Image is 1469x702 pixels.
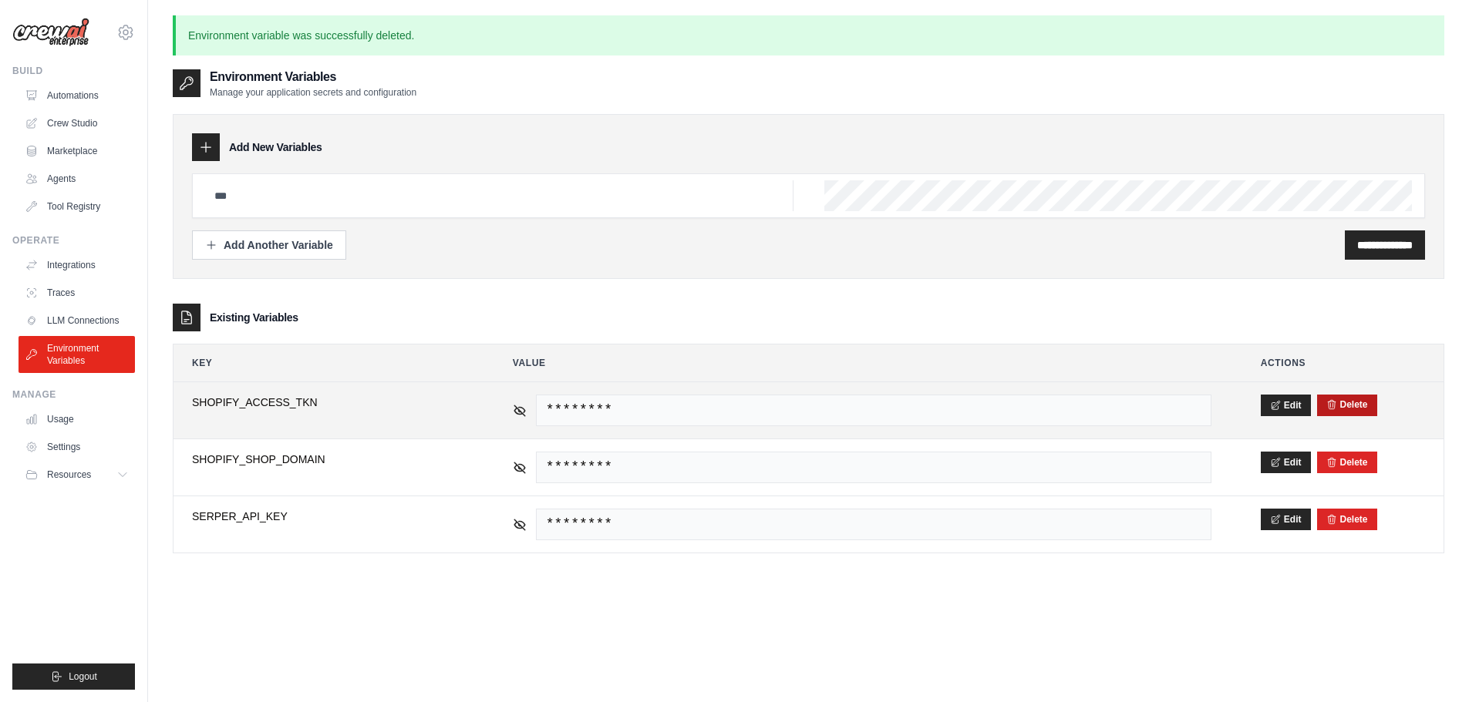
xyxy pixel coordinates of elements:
[173,15,1444,55] p: Environment variable was successfully deleted.
[12,65,135,77] div: Build
[1261,395,1311,416] button: Edit
[205,237,333,253] div: Add Another Variable
[192,230,346,260] button: Add Another Variable
[192,509,463,524] span: SERPER_API_KEY
[192,452,463,467] span: SHOPIFY_SHOP_DOMAIN
[12,663,135,690] button: Logout
[19,111,135,136] a: Crew Studio
[19,83,135,108] a: Automations
[12,234,135,247] div: Operate
[47,469,91,481] span: Resources
[210,86,416,99] p: Manage your application secrets and configuration
[210,310,298,325] h3: Existing Variables
[210,68,416,86] h2: Environment Variables
[69,670,97,683] span: Logout
[19,308,135,333] a: LLM Connections
[1242,344,1444,381] th: Actions
[1326,456,1368,469] button: Delete
[19,194,135,219] a: Tool Registry
[12,18,89,47] img: Logo
[1326,513,1368,526] button: Delete
[1326,398,1368,411] button: Delete
[19,407,135,432] a: Usage
[1261,509,1311,530] button: Edit
[19,139,135,163] a: Marketplace
[19,253,135,277] a: Integrations
[19,166,135,191] a: Agents
[12,388,135,401] div: Manage
[1261,452,1311,473] button: Edit
[19,462,135,487] button: Resources
[192,395,463,410] span: SHOPIFY_ACCESS_TKN
[174,344,482,381] th: Key
[19,280,135,305] a: Traces
[19,336,135,373] a: Environment Variables
[229,139,322,155] h3: Add New Variables
[19,435,135,459] a: Settings
[494,344,1230,381] th: Value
